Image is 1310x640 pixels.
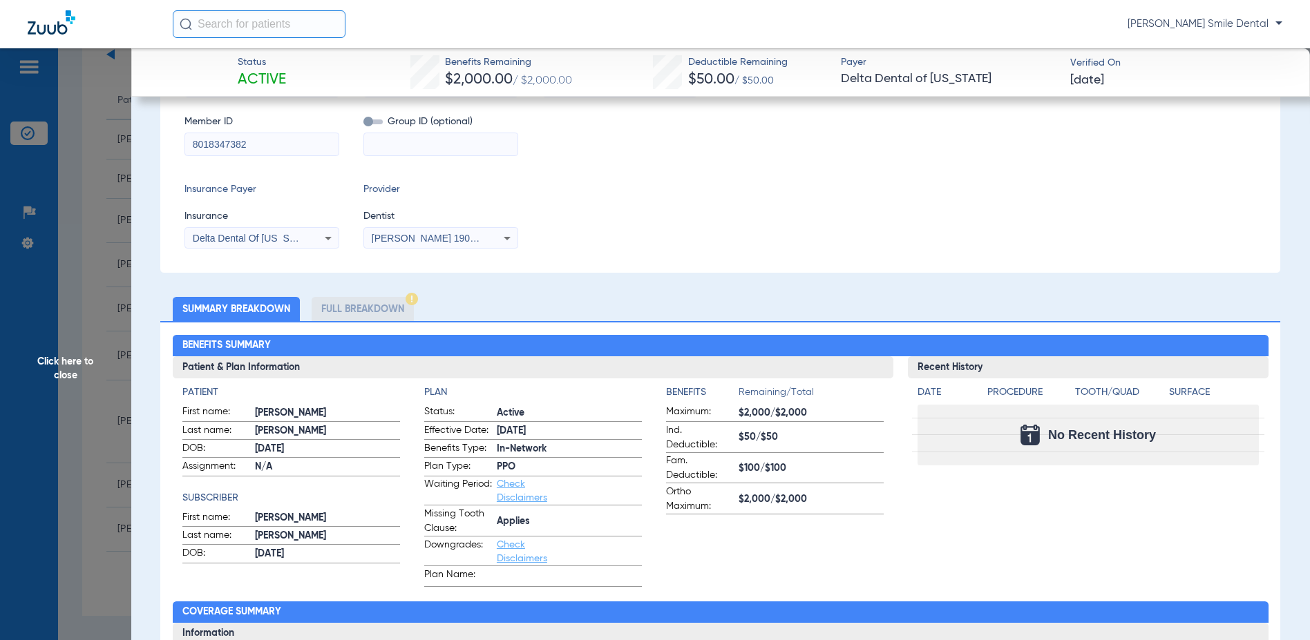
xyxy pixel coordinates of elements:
span: Insurance [184,209,339,224]
span: Downgrades: [424,538,492,565]
span: First name: [182,405,250,421]
span: Active [238,70,286,90]
span: $2,000.00 [445,72,513,87]
h4: Procedure [987,385,1070,400]
h2: Benefits Summary [173,335,1269,357]
span: / $50.00 [734,76,774,86]
span: Missing Tooth Clause: [424,507,492,536]
a: Check Disclaimers [497,540,547,563]
span: Deductible Remaining [688,55,788,70]
h4: Tooth/Quad [1075,385,1165,400]
app-breakdown-title: Date [918,385,976,405]
h4: Subscriber [182,491,400,505]
span: Effective Date: [424,423,492,440]
span: [PERSON_NAME] [255,511,400,525]
h2: Coverage Summary [173,601,1269,623]
h4: Patient [182,385,400,400]
button: Open calendar [670,75,697,97]
app-breakdown-title: Tooth/Quad [1075,385,1165,405]
span: Benefits Type: [424,441,492,458]
img: Search Icon [180,18,192,30]
img: Calendar [1021,425,1040,445]
span: Dentist [363,209,518,224]
span: Group ID (optional) [363,115,518,129]
span: [PERSON_NAME] 1902004526 [372,233,508,244]
span: Delta Dental Of [US_STATE] [193,233,316,244]
span: Plan Type: [424,459,492,476]
span: Plan Name: [424,568,492,586]
span: [PERSON_NAME] [255,406,400,420]
span: $2,000/$2,000 [739,492,884,507]
input: Search for patients [173,10,345,38]
span: PPO [497,460,642,474]
span: $100/$100 [739,461,884,476]
h4: Plan [424,385,642,400]
app-breakdown-title: Benefits [666,385,739,405]
span: [DATE] [497,424,642,438]
span: First name: [182,510,250,527]
span: Status [238,55,286,70]
span: [DATE] [1070,72,1104,89]
span: [PERSON_NAME] Smile Dental [1128,17,1282,31]
span: Delta Dental of [US_STATE] [841,70,1058,88]
li: Full Breakdown [312,297,414,321]
span: $2,000/$2,000 [739,406,884,420]
li: Summary Breakdown [173,297,300,321]
span: Member ID [184,115,339,129]
span: [DATE] [255,547,400,561]
span: Active [497,406,642,420]
h4: Surface [1169,385,1259,400]
span: DOB: [182,546,250,563]
span: Ortho Maximum: [666,485,734,514]
h4: Date [918,385,976,400]
span: Payer [841,55,1058,70]
span: Benefits Remaining [445,55,572,70]
span: Last name: [182,423,250,440]
span: Maximum: [666,405,734,421]
img: Hazard [406,293,418,305]
span: [DATE] [255,442,400,456]
span: N/A [255,460,400,474]
span: Status: [424,405,492,421]
span: Insurance Payer [184,182,339,197]
span: Verified On [1070,56,1287,70]
span: / $2,000.00 [513,75,572,86]
h4: Benefits [666,385,739,400]
h3: Recent History [908,356,1269,378]
img: Zuub Logo [28,10,75,35]
span: Last name: [182,528,250,545]
app-breakdown-title: Surface [1169,385,1259,405]
span: Assignment: [182,459,250,476]
span: $50/$50 [739,430,884,445]
a: Check Disclaimers [497,479,547,503]
span: Fam. Deductible: [666,454,734,483]
span: DOB: [182,441,250,458]
span: $50.00 [688,72,734,87]
span: Applies [497,514,642,529]
span: [PERSON_NAME] [255,424,400,438]
span: Ind. Deductible: [666,423,734,452]
span: [PERSON_NAME] [255,529,400,543]
span: Remaining/Total [739,385,884,405]
span: Waiting Period: [424,477,492,505]
span: No Recent History [1048,428,1156,442]
h3: Patient & Plan Information [173,356,893,378]
span: Provider [363,182,518,197]
app-breakdown-title: Procedure [987,385,1070,405]
span: In-Network [497,442,642,456]
iframe: Chat Widget [1241,574,1310,640]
